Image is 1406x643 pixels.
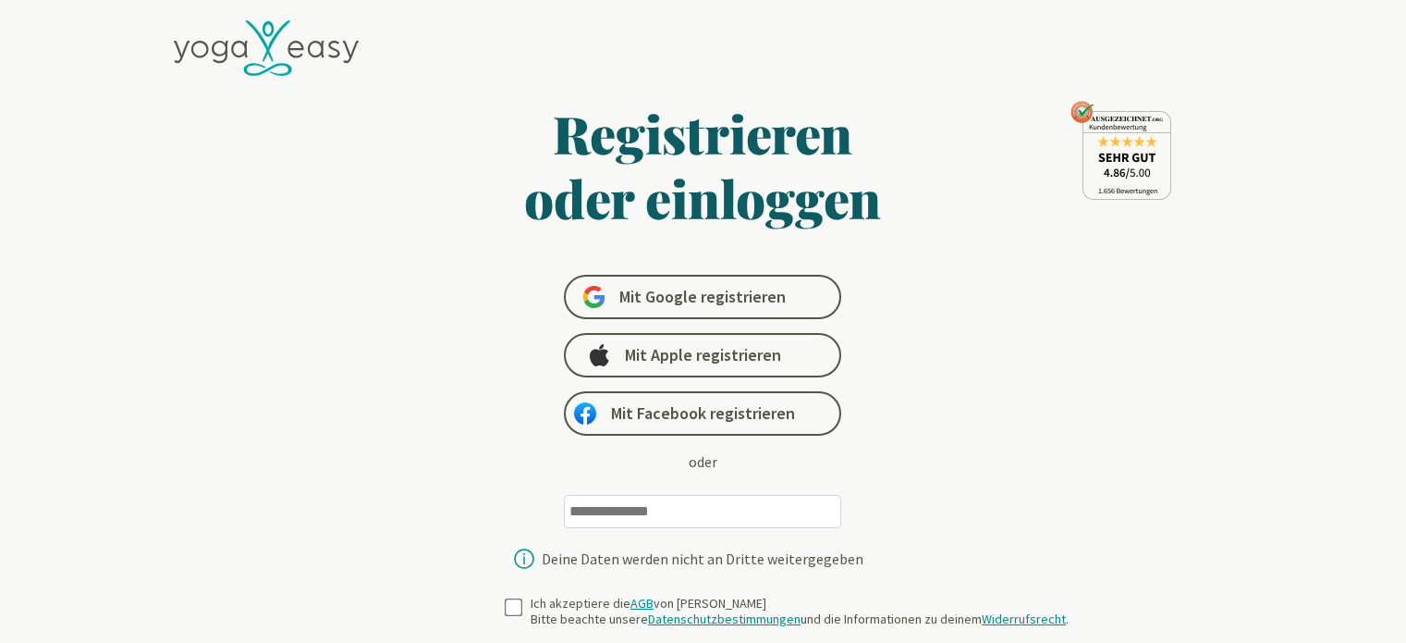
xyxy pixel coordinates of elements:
a: Datenschutzbestimmungen [648,611,801,627]
a: Widerrufsrecht [982,611,1066,627]
div: Deine Daten werden nicht an Dritte weitergegeben [542,551,863,566]
a: Mit Facebook registrieren [564,391,841,436]
a: AGB [630,595,654,612]
img: ausgezeichnet_seal.png [1070,101,1171,200]
a: Mit Apple registrieren [564,333,841,377]
div: oder [689,451,717,473]
div: Ich akzeptiere die von [PERSON_NAME] Bitte beachte unsere und die Informationen zu deinem . [531,596,1069,628]
a: Mit Google registrieren [564,275,841,319]
span: Mit Facebook registrieren [611,402,795,425]
span: Mit Google registrieren [619,286,786,308]
span: Mit Apple registrieren [625,344,781,366]
h1: Registrieren oder einloggen [346,101,1061,230]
